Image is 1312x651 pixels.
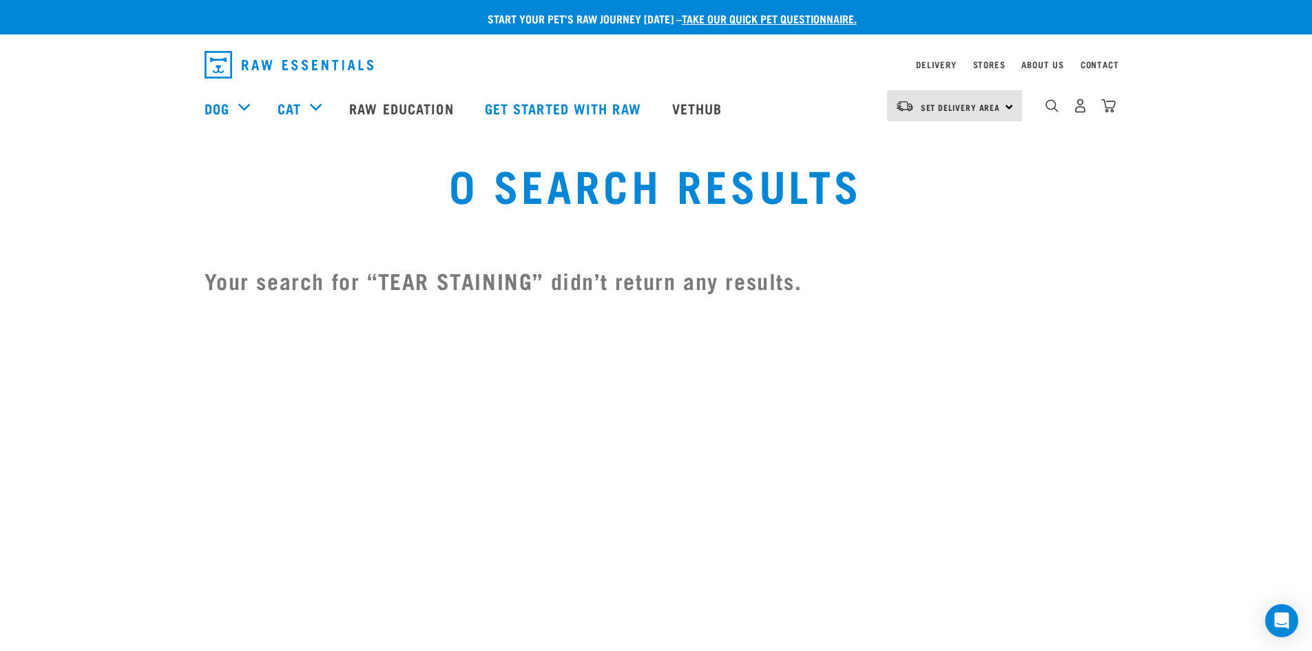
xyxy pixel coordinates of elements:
h2: Your search for “TEAR STAINING” didn’t return any results. [205,264,1108,297]
span: Set Delivery Area [921,105,1001,110]
h1: 0 Search Results [243,159,1068,209]
a: take our quick pet questionnaire. [682,15,857,21]
a: Contact [1081,62,1119,67]
a: Delivery [916,62,956,67]
img: user.png [1073,99,1087,113]
a: Get started with Raw [471,81,658,136]
a: Stores [973,62,1006,67]
a: Vethub [658,81,740,136]
img: home-icon-1@2x.png [1045,99,1059,112]
a: Raw Education [335,81,470,136]
div: Open Intercom Messenger [1265,604,1298,637]
a: Cat [278,98,301,118]
img: home-icon@2x.png [1101,99,1116,113]
a: Dog [205,98,229,118]
a: About Us [1021,62,1063,67]
img: Raw Essentials Logo [205,51,373,79]
img: van-moving.png [895,100,914,112]
nav: dropdown navigation [194,45,1119,84]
